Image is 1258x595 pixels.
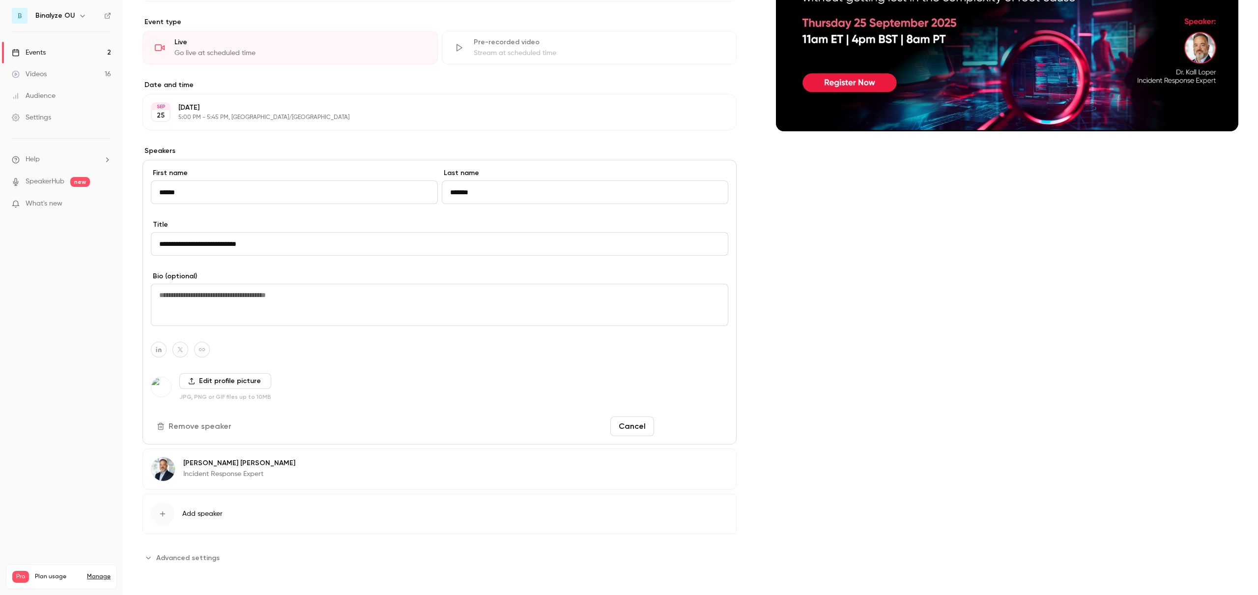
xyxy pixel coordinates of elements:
[26,177,64,187] a: SpeakerHub
[18,11,22,21] span: B
[151,377,171,397] img: Robert O’Leary
[143,494,737,534] button: Add speaker
[474,48,725,58] div: Stream at scheduled time
[26,199,62,209] span: What's new
[151,271,728,281] label: Bio (optional)
[178,103,685,113] p: [DATE]
[12,113,51,122] div: Settings
[12,48,46,58] div: Events
[152,103,170,110] div: SEP
[442,168,729,178] label: Last name
[179,373,271,389] label: Edit profile picture
[143,146,737,156] label: Speakers
[143,31,438,64] div: LiveGo live at scheduled time
[87,573,111,581] a: Manage
[157,111,165,120] p: 25
[143,80,737,90] label: Date and time
[658,416,728,436] button: Save changes
[143,17,737,27] p: Event type
[143,448,737,490] div: Dr. Kall Loper[PERSON_NAME] [PERSON_NAME]Incident Response Expert
[610,416,654,436] button: Cancel
[35,573,81,581] span: Plan usage
[143,550,226,565] button: Advanced settings
[156,553,220,563] span: Advanced settings
[35,11,75,21] h6: Binalyze OU
[182,509,223,519] span: Add speaker
[174,48,426,58] div: Go live at scheduled time
[474,37,725,47] div: Pre-recorded video
[70,177,90,187] span: new
[151,457,175,481] img: Dr. Kall Loper
[178,114,685,121] p: 5:00 PM - 5:45 PM, [GEOGRAPHIC_DATA]/[GEOGRAPHIC_DATA]
[151,168,438,178] label: First name
[179,393,271,401] p: JPG, PNG or GIF files up to 10MB
[143,550,737,565] section: Advanced settings
[183,458,295,468] p: [PERSON_NAME] [PERSON_NAME]
[12,154,111,165] li: help-dropdown-opener
[12,91,56,101] div: Audience
[151,220,728,230] label: Title
[26,154,40,165] span: Help
[174,37,426,47] div: Live
[183,469,295,479] p: Incident Response Expert
[99,200,111,208] iframe: Noticeable Trigger
[442,31,737,64] div: Pre-recorded videoStream at scheduled time
[151,416,239,436] button: Remove speaker
[12,69,47,79] div: Videos
[12,571,29,583] span: Pro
